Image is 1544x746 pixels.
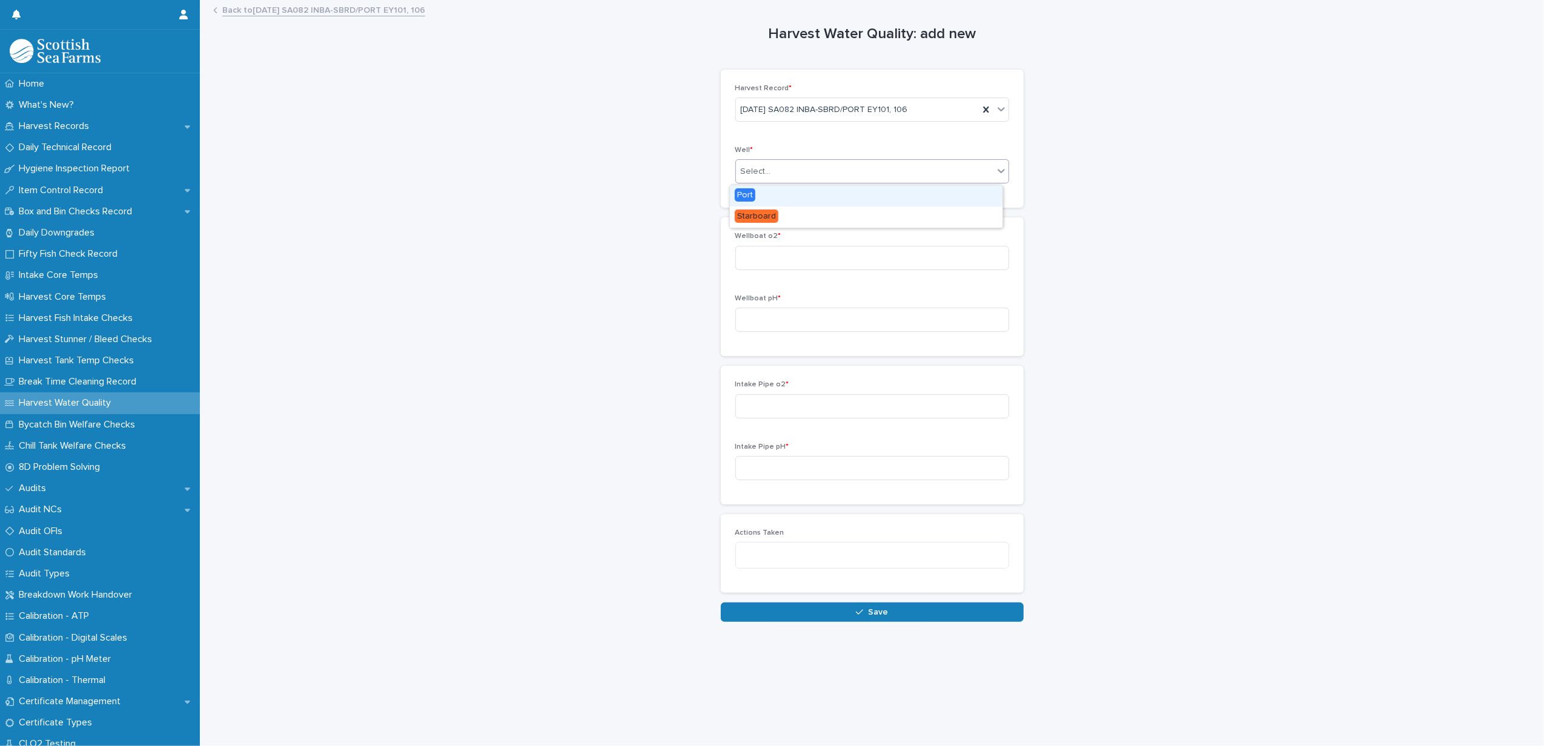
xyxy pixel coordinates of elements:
a: Back to[DATE] SA082 INBA-SBRD/PORT EY101, 106 [222,2,425,16]
div: Select... [741,165,771,178]
p: Item Control Record [14,185,113,196]
span: Wellboat pH [735,295,781,302]
div: Starboard [730,206,1002,228]
span: Harvest Record [735,85,792,92]
p: Certificate Management [14,696,130,707]
p: Calibration - pH Meter [14,653,121,665]
p: Audit OFIs [14,526,72,537]
span: Actions Taken [735,529,784,536]
p: 8D Problem Solving [14,461,110,473]
div: Port [730,185,1002,206]
p: Daily Technical Record [14,142,121,153]
span: Starboard [735,210,778,223]
p: Breakdown Work Handover [14,589,142,601]
p: Harvest Water Quality [14,397,121,409]
p: Audit NCs [14,504,71,515]
p: Box and Bin Checks Record [14,206,142,217]
p: Audit Standards [14,547,96,558]
p: Break Time Cleaning Record [14,376,146,388]
p: Audit Types [14,568,79,579]
p: Certificate Types [14,717,102,728]
h1: Harvest Water Quality: add new [721,25,1024,43]
span: Intake Pipe o2 [735,381,789,388]
p: Bycatch Bin Welfare Checks [14,419,145,431]
p: Daily Downgrades [14,227,104,239]
p: Harvest Stunner / Bleed Checks [14,334,162,345]
p: Harvest Records [14,120,99,132]
p: Hygiene Inspection Report [14,163,139,174]
span: Save [868,608,888,616]
img: mMrefqRFQpe26GRNOUkG [10,39,101,63]
span: Well [735,147,754,154]
p: Calibration - ATP [14,610,99,622]
span: [DATE] SA082 INBA-SBRD/PORT EY101, 106 [741,104,908,116]
p: Intake Core Temps [14,269,108,281]
button: Save [721,602,1024,622]
p: Harvest Core Temps [14,291,116,303]
p: What's New? [14,99,84,111]
p: Harvest Tank Temp Checks [14,355,144,366]
span: Port [735,188,755,202]
span: Intake Pipe pH [735,443,789,451]
p: Chill Tank Welfare Checks [14,440,136,452]
p: Calibration - Thermal [14,675,115,686]
p: Audits [14,483,56,494]
p: Fifty Fish Check Record [14,248,127,260]
p: Home [14,78,54,90]
span: Wellboat o2 [735,233,781,240]
p: Calibration - Digital Scales [14,632,137,644]
p: Harvest Fish Intake Checks [14,312,142,324]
